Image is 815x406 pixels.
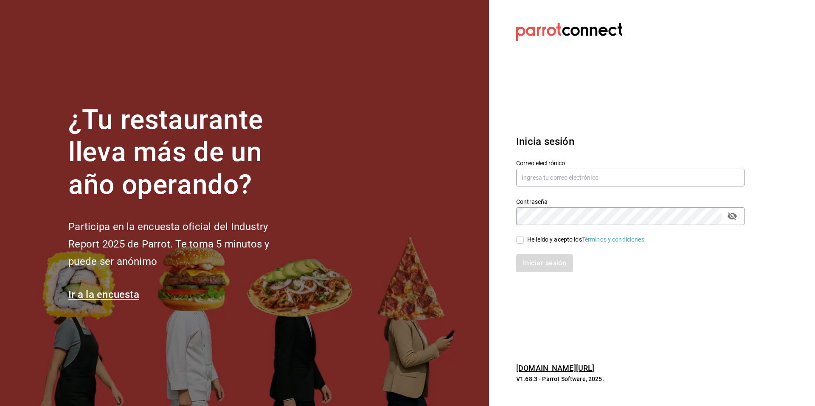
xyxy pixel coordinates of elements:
[516,160,745,166] label: Correo electrónico
[582,236,646,243] a: Términos y condiciones.
[516,169,745,186] input: Ingresa tu correo electrónico
[516,364,594,373] a: [DOMAIN_NAME][URL]
[516,134,745,149] h3: Inicia sesión
[516,198,745,204] label: Contraseña
[516,375,745,383] p: V1.68.3 - Parrot Software, 2025.
[68,218,298,270] h2: Participa en la encuesta oficial del Industry Report 2025 de Parrot. Te toma 5 minutos y puede se...
[527,235,646,244] div: He leído y acepto los
[68,104,298,201] h1: ¿Tu restaurante lleva más de un año operando?
[725,209,739,223] button: passwordField
[68,289,139,300] a: Ir a la encuesta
